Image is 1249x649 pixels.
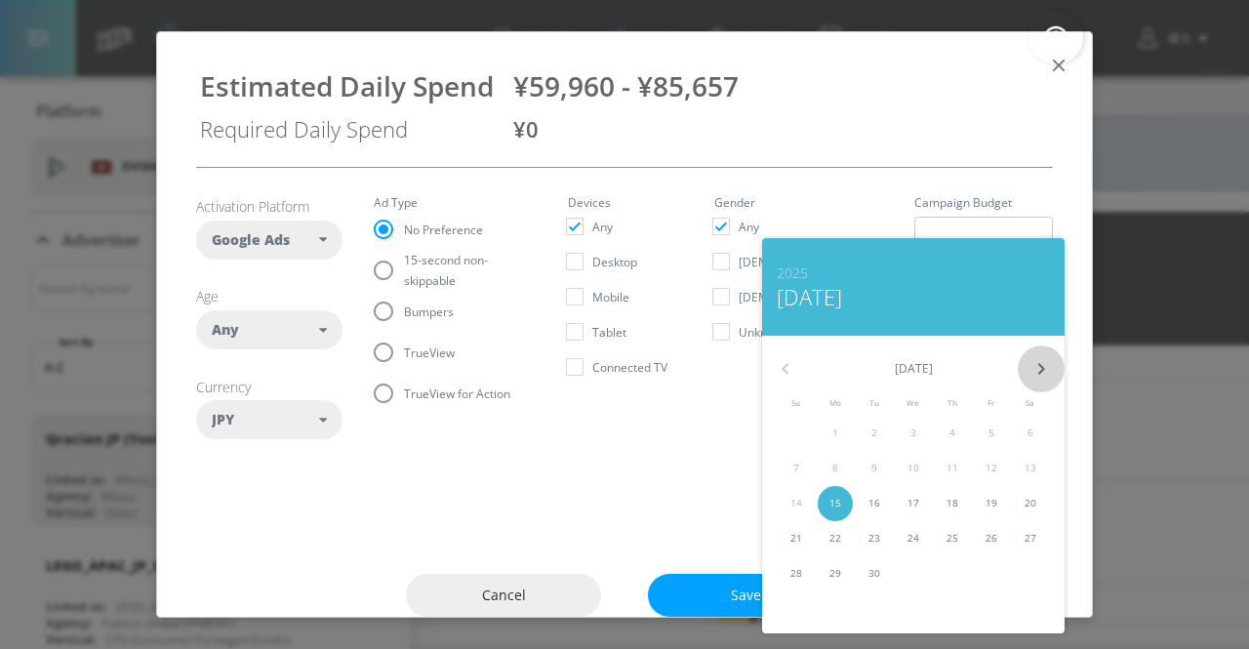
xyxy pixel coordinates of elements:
[974,521,1009,556] button: 26
[779,556,814,591] button: 28
[868,531,880,546] p: 23
[907,496,919,510] p: 17
[986,496,997,510] p: 19
[857,556,892,591] button: 30
[868,566,880,581] p: 30
[1013,521,1048,556] button: 27
[974,486,1009,521] button: 19
[935,486,970,521] button: 18
[1013,397,1048,408] span: Sa
[829,566,841,581] p: 29
[779,521,814,556] button: 21
[829,531,841,546] p: 22
[868,496,880,510] p: 16
[974,397,1009,408] span: Fr
[857,397,892,408] span: Tu
[896,486,931,521] button: 17
[1028,10,1083,64] button: Open Resource Center
[818,397,853,408] span: Mo
[1025,496,1036,510] p: 20
[818,556,853,591] button: 29
[777,282,842,311] button: [DATE]
[857,521,892,556] button: 23
[809,358,1018,379] p: [DATE]
[935,397,970,408] span: Th
[896,521,931,556] button: 24
[818,486,853,521] button: 15
[986,531,997,546] p: 26
[907,531,919,546] p: 24
[1013,486,1048,521] button: 20
[777,264,808,282] button: 2025
[947,531,958,546] p: 25
[829,496,841,510] p: 15
[818,521,853,556] button: 22
[857,486,892,521] button: 16
[790,531,802,546] p: 21
[779,397,814,408] span: Su
[935,521,970,556] button: 25
[896,397,931,408] span: We
[1025,531,1036,546] p: 27
[790,566,802,581] p: 28
[947,496,958,510] p: 18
